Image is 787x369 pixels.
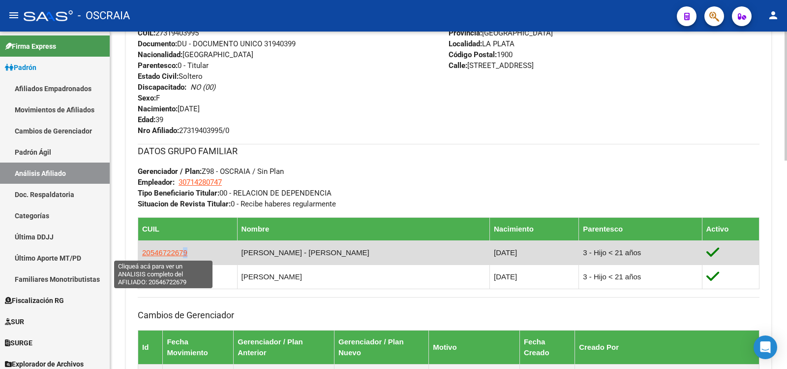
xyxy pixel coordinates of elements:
[138,217,238,240] th: CUIL
[449,61,467,70] strong: Calle:
[138,104,200,113] span: [DATE]
[138,126,229,135] span: 27319403995/0
[138,144,759,158] h3: DATOS GRUPO FAMILIAR
[5,316,24,327] span: SUR
[234,330,334,364] th: Gerenciador / Plan Anterior
[138,39,177,48] strong: Documento:
[138,39,296,48] span: DU - DOCUMENTO UNICO 31940399
[429,330,520,364] th: Motivo
[190,83,215,92] i: NO (00)
[78,5,130,27] span: - OSCRAIA
[138,61,178,70] strong: Parentesco:
[138,308,759,322] h3: Cambios de Gerenciador
[138,178,175,187] strong: Empleador:
[579,265,702,289] td: 3 - Hijo < 21 años
[489,265,578,289] td: [DATE]
[138,94,156,102] strong: Sexo:
[5,337,32,348] span: SURGE
[138,115,155,124] strong: Edad:
[138,167,284,176] span: Z98 - OSCRAIA / Sin Plan
[138,104,178,113] strong: Nacimiento:
[489,217,578,240] th: Nacimiento
[5,62,36,73] span: Padrón
[449,61,534,70] span: [STREET_ADDRESS]
[237,217,489,240] th: Nombre
[334,330,429,364] th: Gerenciador / Plan Nuevo
[138,115,163,124] span: 39
[579,240,702,265] td: 3 - Hijo < 21 años
[138,94,160,102] span: F
[163,330,234,364] th: Fecha Movimiento
[138,72,179,81] strong: Estado Civil:
[449,39,482,48] strong: Localidad:
[179,178,222,187] span: 30714280747
[138,330,163,364] th: Id
[5,295,64,306] span: Fiscalización RG
[767,9,779,21] mat-icon: person
[449,39,515,48] span: LA PLATA
[449,29,482,37] strong: Provincia:
[237,265,489,289] td: [PERSON_NAME]
[519,330,575,364] th: Fecha Creado
[138,83,186,92] strong: Discapacitado:
[579,217,702,240] th: Parentesco
[5,41,56,52] span: Firma Express
[142,272,187,281] span: 20485817949
[138,126,179,135] strong: Nro Afiliado:
[138,50,182,59] strong: Nacionalidad:
[449,29,553,37] span: [GEOGRAPHIC_DATA]
[8,9,20,21] mat-icon: menu
[138,50,253,59] span: [GEOGRAPHIC_DATA]
[142,248,187,257] span: 20546722679
[138,189,332,198] span: 00 - RELACION DE DEPENDENCIA
[449,50,513,59] span: 1900
[138,167,202,176] strong: Gerenciador / Plan:
[449,50,497,59] strong: Código Postal:
[138,72,203,81] span: Soltero
[138,200,231,208] strong: Situacion de Revista Titular:
[138,29,199,37] span: 27319403995
[138,200,336,208] span: 0 - Recibe haberes regularmente
[237,240,489,265] td: [PERSON_NAME] - [PERSON_NAME]
[489,240,578,265] td: [DATE]
[702,217,759,240] th: Activo
[138,61,209,70] span: 0 - Titular
[138,189,219,198] strong: Tipo Beneficiario Titular:
[575,330,759,364] th: Creado Por
[754,335,777,359] div: Open Intercom Messenger
[138,29,155,37] strong: CUIL:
